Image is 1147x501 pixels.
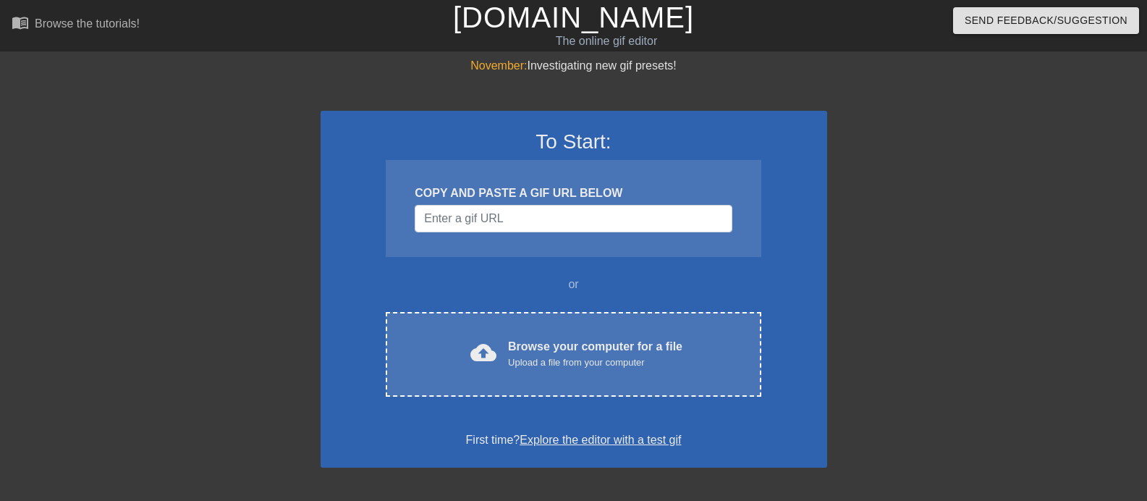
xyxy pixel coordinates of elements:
div: Browse your computer for a file [508,338,682,370]
a: Explore the editor with a test gif [520,434,681,446]
span: November: [470,59,527,72]
span: menu_book [12,14,29,31]
div: or [358,276,790,293]
a: Browse the tutorials! [12,14,140,36]
span: cloud_upload [470,340,496,366]
div: COPY AND PASTE A GIF URL BELOW [415,185,732,202]
div: The online gif editor [389,33,823,50]
button: Send Feedback/Suggestion [953,7,1139,34]
div: Investigating new gif presets! [321,57,827,75]
h3: To Start: [339,130,808,154]
div: First time? [339,431,808,449]
a: [DOMAIN_NAME] [453,1,694,33]
div: Upload a file from your computer [508,355,682,370]
input: Username [415,205,732,232]
div: Browse the tutorials! [35,17,140,30]
span: Send Feedback/Suggestion [965,12,1127,30]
